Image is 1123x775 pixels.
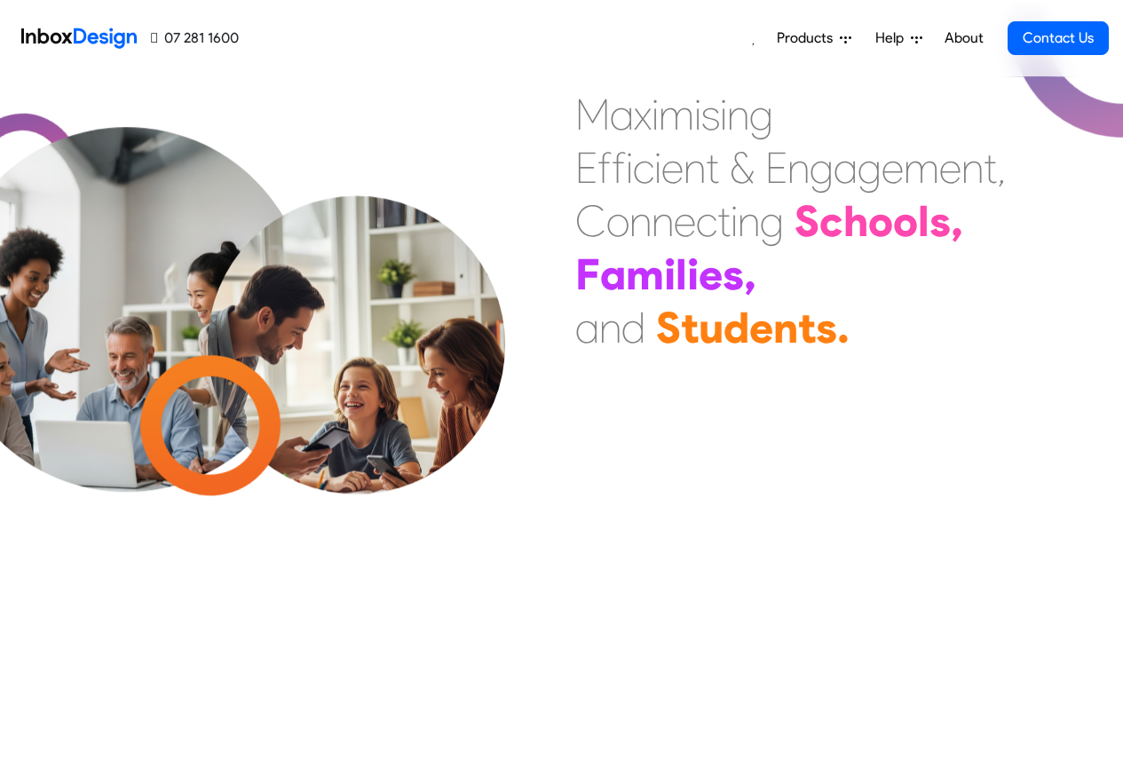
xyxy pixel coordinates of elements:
div: a [600,248,626,301]
div: d [621,301,645,354]
div: n [599,301,621,354]
div: m [659,88,694,141]
div: g [749,88,773,141]
div: u [699,301,724,354]
div: & [730,141,755,194]
a: Help [868,20,929,56]
div: , [744,248,756,301]
div: l [676,248,687,301]
div: n [727,88,749,141]
div: Maximising Efficient & Engagement, Connecting Schools, Families, and Students. [575,88,1006,354]
div: e [674,194,696,248]
div: S [795,194,819,248]
div: E [765,141,787,194]
div: S [656,301,681,354]
img: parents_with_child.png [170,194,542,565]
div: h [843,194,868,248]
div: t [706,141,719,194]
div: f [612,141,626,194]
div: g [760,194,784,248]
div: c [633,141,654,194]
a: About [939,20,988,56]
a: Products [770,20,858,56]
div: m [904,141,939,194]
div: c [696,194,717,248]
div: i [652,88,659,141]
span: Products [777,28,840,49]
span: Help [875,28,911,49]
div: g [858,141,882,194]
div: f [597,141,612,194]
div: o [868,194,893,248]
div: i [687,248,699,301]
div: x [634,88,652,141]
div: e [749,301,773,354]
div: n [629,194,652,248]
div: s [723,248,744,301]
a: 07 281 1600 [151,28,239,49]
div: s [701,88,720,141]
div: i [664,248,676,301]
div: a [575,301,599,354]
div: a [834,141,858,194]
div: , [997,141,1006,194]
div: i [731,194,738,248]
div: o [606,194,629,248]
div: l [918,194,929,248]
div: n [684,141,706,194]
div: t [717,194,731,248]
div: n [652,194,674,248]
div: t [798,301,816,354]
div: . [837,301,850,354]
a: Contact Us [1008,21,1109,55]
div: d [724,301,749,354]
div: n [773,301,798,354]
div: E [575,141,597,194]
div: o [893,194,918,248]
div: c [819,194,843,248]
div: a [610,88,634,141]
div: t [681,301,699,354]
div: C [575,194,606,248]
div: i [720,88,727,141]
div: e [699,248,723,301]
div: i [694,88,701,141]
div: m [626,248,664,301]
div: M [575,88,610,141]
div: F [575,248,600,301]
div: n [961,141,984,194]
div: g [810,141,834,194]
div: e [939,141,961,194]
div: e [661,141,684,194]
div: i [654,141,661,194]
div: i [626,141,633,194]
div: s [816,301,837,354]
div: n [787,141,810,194]
div: , [951,194,963,248]
div: n [738,194,760,248]
div: t [984,141,997,194]
div: e [882,141,904,194]
div: s [929,194,951,248]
